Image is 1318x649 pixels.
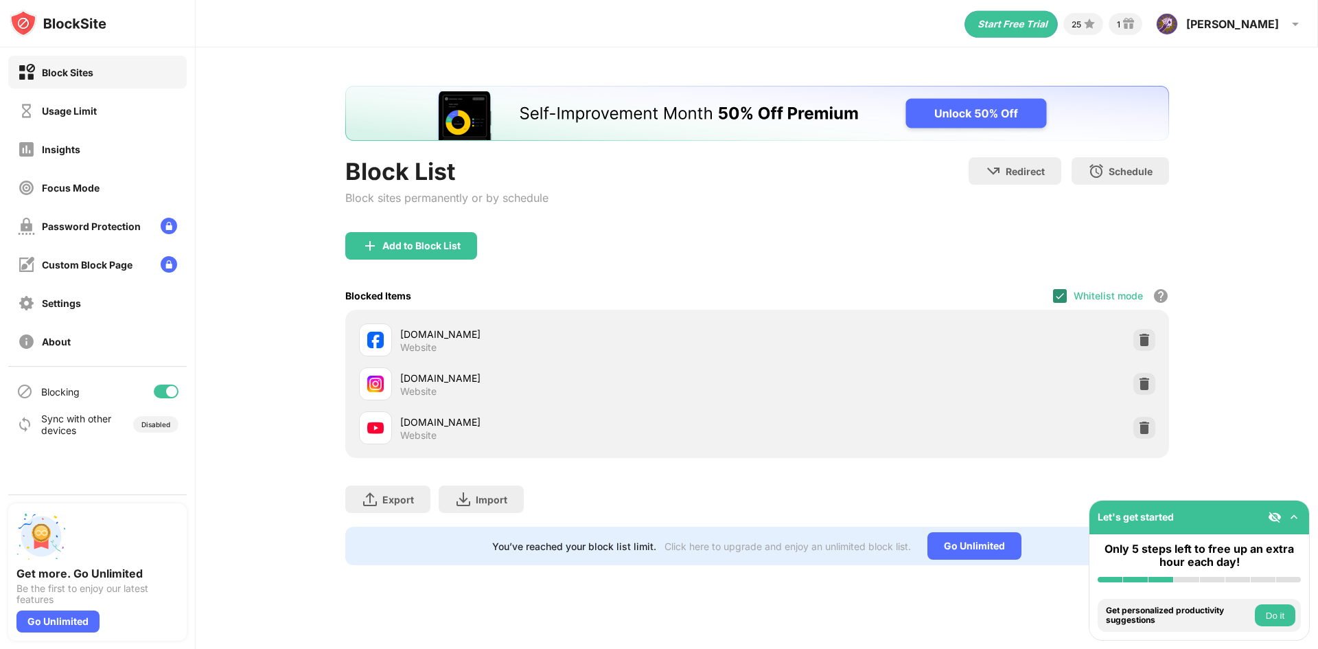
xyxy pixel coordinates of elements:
[41,413,112,436] div: Sync with other devices
[367,420,384,436] img: favicons
[1006,166,1045,177] div: Redirect
[964,10,1058,38] div: animation
[476,494,507,505] div: Import
[18,64,35,81] img: block-on.svg
[42,144,80,155] div: Insights
[1109,166,1153,177] div: Schedule
[1268,510,1282,524] img: eye-not-visible.svg
[1054,291,1065,301] img: check.svg
[400,371,757,385] div: [DOMAIN_NAME]
[16,611,100,633] div: Go Unlimited
[161,218,177,234] img: lock-menu.svg
[18,218,35,235] img: password-protection-off.svg
[1186,17,1279,31] div: [PERSON_NAME]
[400,327,757,341] div: [DOMAIN_NAME]
[1074,290,1143,301] div: Whitelist mode
[367,332,384,348] img: favicons
[16,583,178,605] div: Be the first to enjoy our latest features
[42,297,81,309] div: Settings
[382,494,414,505] div: Export
[1098,511,1174,523] div: Let's get started
[42,182,100,194] div: Focus Mode
[1081,16,1098,32] img: points-small.svg
[400,341,437,354] div: Website
[1117,19,1120,30] div: 1
[400,385,437,398] div: Website
[927,532,1021,560] div: Go Unlimited
[1287,510,1301,524] img: omni-setup-toggle.svg
[18,141,35,158] img: insights-off.svg
[16,383,33,400] img: blocking-icon.svg
[345,191,548,205] div: Block sites permanently or by schedule
[492,540,656,552] div: You’ve reached your block list limit.
[16,567,178,580] div: Get more. Go Unlimited
[18,256,35,273] img: customize-block-page-off.svg
[1255,604,1295,626] button: Do it
[16,512,66,561] img: push-unlimited.svg
[18,179,35,196] img: focus-off.svg
[10,10,106,37] img: logo-blocksite.svg
[42,336,71,348] div: About
[664,540,911,552] div: Click here to upgrade and enjoy an unlimited block list.
[1156,13,1178,35] img: ACg8ocIGORQgpWxcSz-LIpywKlHsdMKAJjdWZImNoqhXXV8oDFBfUT0=s96-c
[42,67,93,78] div: Block Sites
[345,86,1169,141] iframe: Banner
[1106,606,1251,626] div: Get personalized productivity suggestions
[18,295,35,312] img: settings-off.svg
[1072,19,1081,30] div: 25
[42,220,141,232] div: Password Protection
[16,416,33,433] img: sync-icon.svg
[382,240,461,251] div: Add to Block List
[345,157,548,185] div: Block List
[367,376,384,392] img: favicons
[400,429,437,442] div: Website
[161,256,177,273] img: lock-menu.svg
[400,415,757,429] div: [DOMAIN_NAME]
[345,290,411,301] div: Blocked Items
[18,333,35,350] img: about-off.svg
[1098,543,1301,569] div: Only 5 steps left to free up an extra hour each day!
[18,102,35,119] img: time-usage-off.svg
[1120,16,1137,32] img: reward-small.svg
[42,105,97,117] div: Usage Limit
[42,259,132,271] div: Custom Block Page
[41,386,80,398] div: Blocking
[141,420,170,429] div: Disabled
